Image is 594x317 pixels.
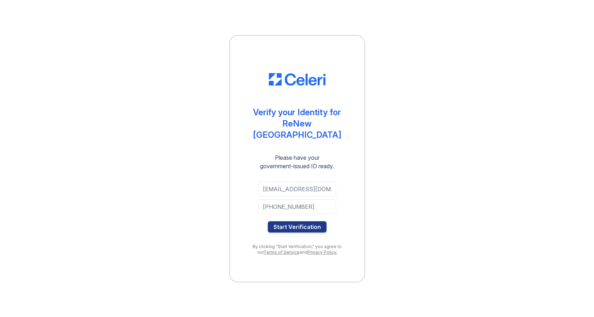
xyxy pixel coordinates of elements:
[244,107,350,141] div: Verify your Identity for ReNew [GEOGRAPHIC_DATA]
[247,153,347,170] div: Please have your government-issued ID ready.
[264,250,300,255] a: Terms of Service
[258,199,336,214] input: Phone
[268,221,327,233] button: Start Verification
[244,244,350,255] div: By clicking "Start Verification," you agree to our and
[269,73,325,86] img: CE_Logo_Blue-a8612792a0a2168367f1c8372b55b34899dd931a85d93a1a3d3e32e68fde9ad4.png
[258,182,336,196] input: Email
[307,250,337,255] a: Privacy Policy.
